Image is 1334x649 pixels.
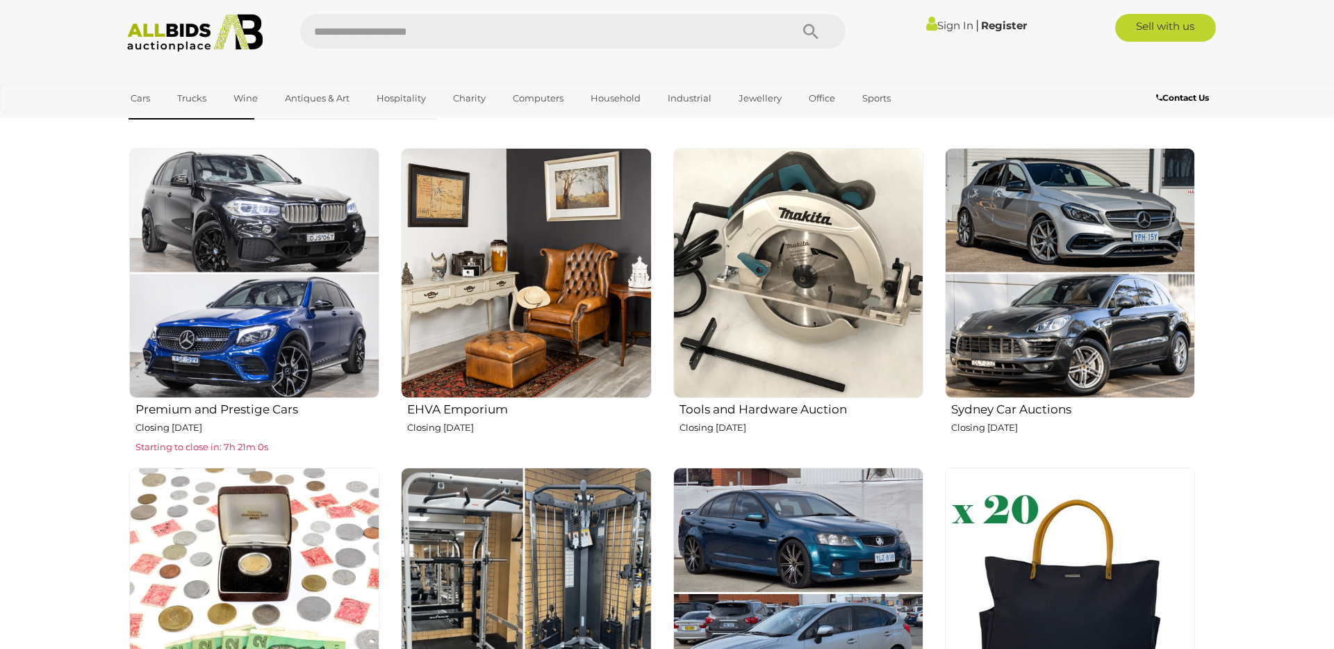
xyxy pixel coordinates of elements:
h2: Sydney Car Auctions [951,400,1195,416]
span: Starting to close in: 7h 21m 0s [135,441,268,452]
a: Register [981,19,1027,32]
p: Closing [DATE] [135,420,379,436]
span: | [975,17,979,33]
a: EHVA Emporium Closing [DATE] [400,147,651,457]
img: Sydney Car Auctions [945,148,1195,398]
a: Sydney Car Auctions Closing [DATE] [944,147,1195,457]
b: Contact Us [1156,92,1209,103]
a: [GEOGRAPHIC_DATA] [122,110,238,133]
a: Sell with us [1115,14,1216,42]
a: Trucks [168,87,215,110]
a: Jewellery [730,87,791,110]
button: Search [776,14,846,49]
p: Closing [DATE] [951,420,1195,436]
a: Antiques & Art [276,87,359,110]
h2: EHVA Emporium [407,400,651,416]
a: Computers [504,87,573,110]
a: Household [582,87,650,110]
a: Sports [853,87,900,110]
p: Closing [DATE] [680,420,923,436]
a: Industrial [659,87,720,110]
a: Contact Us [1156,90,1212,106]
a: Cars [122,87,159,110]
h2: Premium and Prestige Cars [135,400,379,416]
img: Premium and Prestige Cars [129,148,379,398]
a: Wine [224,87,267,110]
a: Office [800,87,844,110]
a: Hospitality [368,87,435,110]
a: Sign In [926,19,973,32]
img: EHVA Emporium [401,148,651,398]
img: Tools and Hardware Auction [673,148,923,398]
img: Allbids.com.au [120,14,270,52]
h2: Tools and Hardware Auction [680,400,923,416]
p: Closing [DATE] [407,420,651,436]
a: Tools and Hardware Auction Closing [DATE] [673,147,923,457]
a: Charity [444,87,495,110]
a: Premium and Prestige Cars Closing [DATE] Starting to close in: 7h 21m 0s [129,147,379,457]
